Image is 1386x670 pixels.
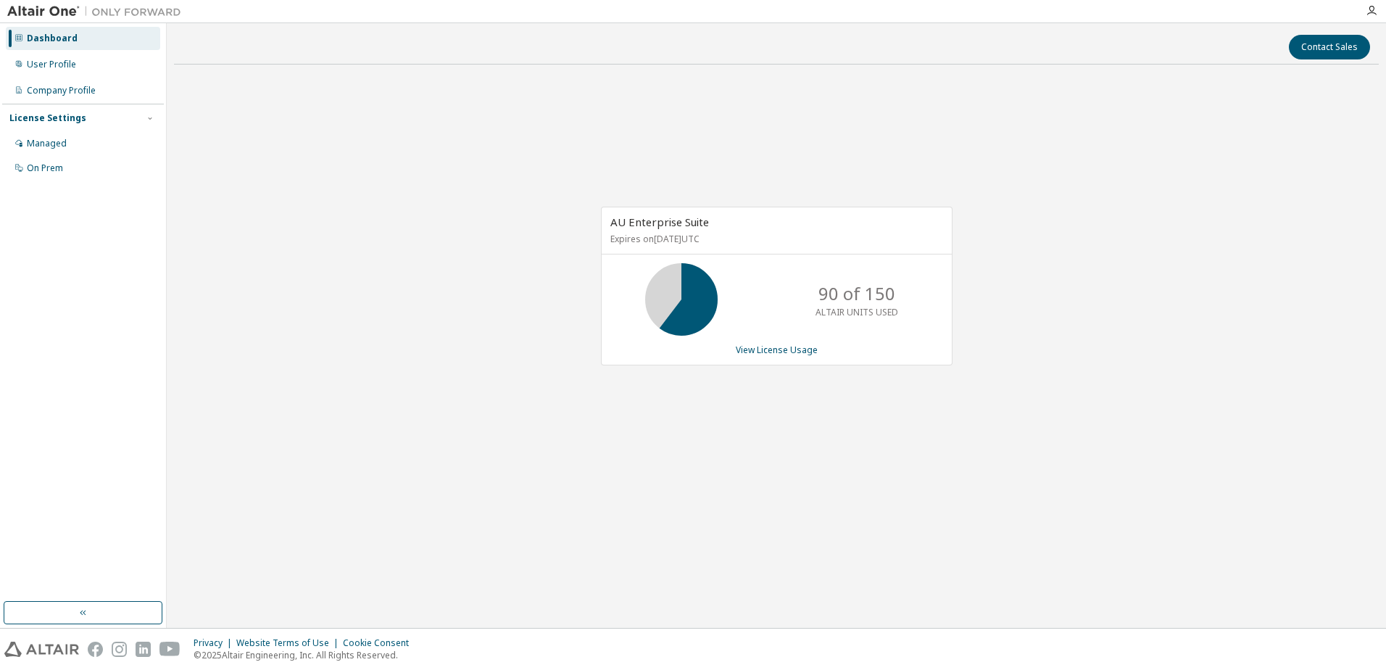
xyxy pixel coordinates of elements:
button: Contact Sales [1289,35,1370,59]
div: On Prem [27,162,63,174]
div: Privacy [194,637,236,649]
img: instagram.svg [112,642,127,657]
p: 90 of 150 [818,281,895,306]
div: Website Terms of Use [236,637,343,649]
p: Expires on [DATE] UTC [610,233,939,245]
div: Cookie Consent [343,637,418,649]
img: facebook.svg [88,642,103,657]
img: youtube.svg [159,642,180,657]
div: License Settings [9,112,86,124]
img: linkedin.svg [136,642,151,657]
p: ALTAIR UNITS USED [816,306,898,318]
div: Company Profile [27,85,96,96]
img: altair_logo.svg [4,642,79,657]
div: Managed [27,138,67,149]
p: © 2025 Altair Engineering, Inc. All Rights Reserved. [194,649,418,661]
img: Altair One [7,4,188,19]
div: User Profile [27,59,76,70]
div: Dashboard [27,33,78,44]
span: AU Enterprise Suite [610,215,709,229]
a: View License Usage [736,344,818,356]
